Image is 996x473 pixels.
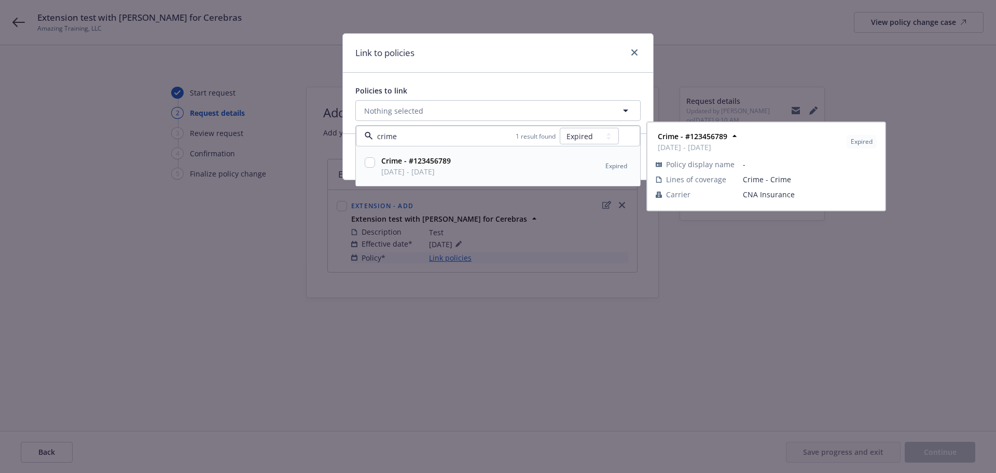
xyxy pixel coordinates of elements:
[355,46,414,60] h1: Link to policies
[373,131,516,142] input: Filter by keyword
[381,156,451,166] strong: Crime - #123456789
[381,166,451,177] span: [DATE] - [DATE]
[743,159,877,170] span: -
[658,131,727,141] strong: Crime - #123456789
[743,174,877,185] span: Crime - Crime
[666,189,690,200] span: Carrier
[516,132,556,141] span: 1 result found
[628,46,641,59] a: close
[355,100,641,121] button: Nothing selected
[605,161,627,171] span: Expired
[364,105,423,116] span: Nothing selected
[743,189,877,200] span: CNA Insurance
[666,159,735,170] span: Policy display name
[851,137,873,146] span: Expired
[355,86,407,96] span: Policies to link
[658,142,727,153] span: [DATE] - [DATE]
[666,174,726,185] span: Lines of coverage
